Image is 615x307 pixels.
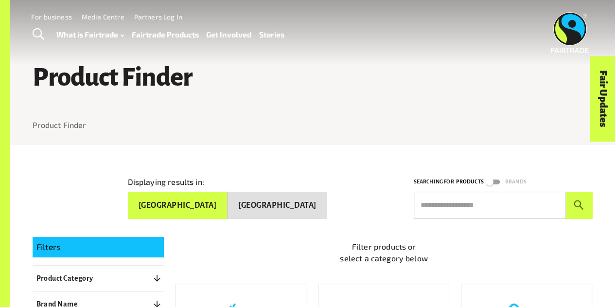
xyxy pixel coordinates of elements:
button: [GEOGRAPHIC_DATA] [128,192,228,219]
p: Filters [36,241,160,253]
p: Searching for [414,177,454,186]
a: Product Finder [33,120,87,129]
button: [GEOGRAPHIC_DATA] [228,192,327,219]
a: What is Fairtrade [56,28,124,41]
a: Toggle Search [26,22,50,47]
p: Filter products or select a category below [176,241,593,264]
a: Get Involved [206,28,251,41]
p: Product Category [36,272,93,284]
a: For business [31,13,72,21]
nav: breadcrumb [33,119,593,131]
a: Fairtrade Products [131,28,198,41]
button: Product Category [33,270,164,287]
p: Brands [505,177,527,186]
img: Fairtrade Australia New Zealand logo [551,12,589,53]
h1: Product Finder [33,63,593,91]
a: Stories [259,28,284,41]
a: Media Centre [82,13,124,21]
p: Products [456,177,483,186]
p: Displaying results in: [128,176,204,188]
a: Partners Log In [134,13,182,21]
